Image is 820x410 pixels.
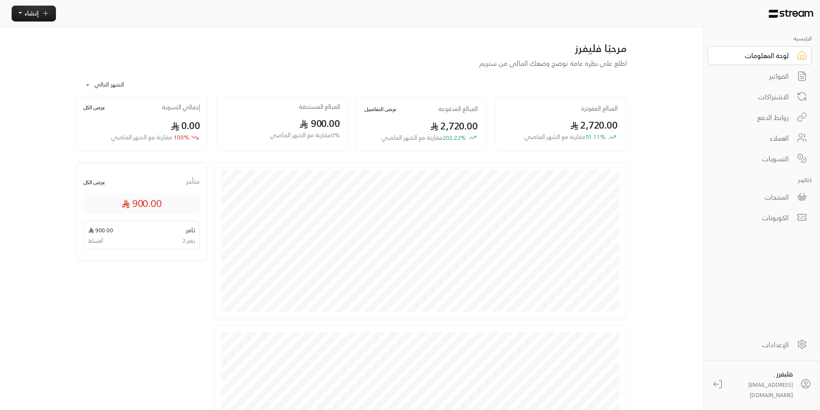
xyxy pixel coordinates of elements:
[84,178,105,186] button: عرض الكل
[708,208,812,227] a: الكوبونات
[186,225,195,234] span: ثامر
[774,368,793,380] span: فليفرز .
[719,213,789,223] div: الكوبونات
[570,116,618,134] span: 2,720.00
[524,131,585,142] span: مقارنة مع الشهر الماضي
[88,225,113,234] span: 900.00
[80,74,145,96] div: الشهر الحالي
[749,380,793,400] span: [EMAIL_ADDRESS][DOMAIN_NAME]
[719,71,789,81] div: الفواتير
[719,50,789,61] div: لوحة المعلومات
[708,108,812,127] a: روابط الدفع
[708,87,812,106] a: الاشتراكات
[121,196,162,211] span: 900.00
[524,133,606,142] span: 51.11 %
[581,105,618,112] h2: المبالغ المفوترة
[25,8,39,18] span: إنشاء
[708,129,812,148] a: العملاء
[88,237,103,245] span: أقساط
[708,335,812,354] a: الإعدادات
[708,34,812,43] p: الرئيسية
[162,104,200,111] h2: إجمالي التسوية
[381,133,466,142] span: 202.22 %
[365,105,396,113] button: عرض التفاصيل
[299,103,340,111] h2: المبالغ المستحقة
[719,92,789,102] div: الاشتراكات
[719,154,789,164] div: التسويات
[381,132,442,143] span: مقارنة مع الشهر الماضي
[76,41,627,55] h3: مرحبًا فليفرز
[708,188,812,207] a: المنتجات
[12,6,56,22] button: إنشاء
[183,237,195,245] span: رقم 2
[111,132,172,142] span: مقارنة مع الشهر الماضي
[186,177,200,186] span: متأخر
[769,9,813,18] img: Logo
[708,176,812,184] p: كتالوج
[270,131,340,140] span: 0 % مقارنة مع الشهر الماضي
[719,192,789,202] div: المنتجات
[479,57,627,69] span: اطلع على نظرة عامة توضح وضعك المالي من ستريم
[719,112,789,123] div: روابط الدفع
[430,117,478,135] span: 2,720.00
[719,339,789,350] div: الإعدادات
[708,46,812,65] a: لوحة المعلومات
[170,117,200,134] span: 0.00
[708,67,812,86] a: الفواتير
[708,149,812,168] a: التسويات
[299,114,340,132] span: 900.00
[708,367,816,401] a: فليفرز . [EMAIL_ADDRESS][DOMAIN_NAME]
[438,105,478,113] h2: المبالغ المدفوعة
[719,133,789,143] div: العملاء
[84,103,105,111] button: عرض الكل
[111,133,189,142] span: 100 %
